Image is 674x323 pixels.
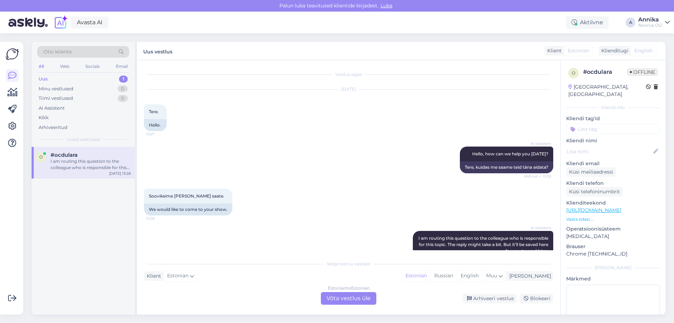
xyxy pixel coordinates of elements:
[143,46,172,56] label: Uus vestlus
[572,70,575,76] span: o
[525,141,551,146] span: AI Assistent
[472,151,548,156] span: Hello, how can we help you [DATE]?
[486,272,497,279] span: Muu
[638,22,662,28] div: Noorus OÜ
[149,109,159,114] span: Tere.
[430,271,457,281] div: Russian
[84,62,101,71] div: Socials
[544,47,562,54] div: Klient
[524,174,551,179] span: Nähtud ✓ 13:28
[507,272,551,280] div: [PERSON_NAME]
[566,124,660,134] input: Lisa tag
[144,71,553,78] div: Vestlus algas
[144,261,553,267] div: Valige keel ja vastake
[566,275,660,283] p: Märkmed
[627,68,658,76] span: Offline
[71,17,108,28] a: Avasta AI
[119,76,128,83] div: 1
[566,207,621,213] a: [URL][DOMAIN_NAME]
[402,271,430,281] div: Estonian
[566,137,660,144] p: Kliendi nimi
[321,292,376,305] div: Võta vestlus üle
[566,180,660,187] p: Kliendi telefon
[583,68,627,76] div: # ocdulara
[39,95,73,102] div: Tiimi vestlused
[566,265,660,271] div: [PERSON_NAME]
[568,47,589,54] span: Estonian
[378,2,395,9] span: Luba
[146,131,172,137] span: 13:27
[39,105,65,112] div: AI Assistent
[566,16,609,29] div: Aktiivne
[463,294,517,303] div: Arhiveeri vestlus
[566,104,660,111] div: Kliendi info
[638,17,662,22] div: Annika
[457,271,482,281] div: English
[144,86,553,92] div: [DATE]
[51,152,78,158] span: #ocdulara
[109,171,131,176] div: [DATE] 13:28
[520,294,553,303] div: Blokeeri
[53,15,68,30] img: explore-ai
[114,62,129,71] div: Email
[39,76,48,83] div: Uus
[626,18,635,27] div: A
[118,95,128,102] div: 0
[328,285,370,291] div: Estonian to Estonian
[149,193,224,199] span: Sooviksime [PERSON_NAME] saate.
[146,216,172,221] span: 13:28
[59,62,71,71] div: Web
[418,235,549,253] span: I am routing this question to the colleague who is responsible for this topic. The reply might ta...
[634,47,653,54] span: English
[460,161,553,173] div: Tere, kuidas me saame teid täna aidata?
[144,272,161,280] div: Klient
[51,158,131,171] div: I am routing this question to the colleague who is responsible for this topic. The reply might ta...
[6,47,19,61] img: Askly Logo
[566,216,660,222] p: Vaata edasi ...
[566,115,660,122] p: Kliendi tag'id
[568,83,646,98] div: [GEOGRAPHIC_DATA], [GEOGRAPHIC_DATA]
[144,119,167,131] div: Hello.
[599,47,628,54] div: Klienditugi
[39,85,73,92] div: Minu vestlused
[67,136,100,143] span: Uued vestlused
[566,187,623,196] div: Küsi telefoninumbrit
[39,114,49,121] div: Kõik
[566,167,616,177] div: Küsi meiliaadressi
[566,250,660,258] p: Chrome [TECHNICAL_ID]
[525,225,551,231] span: AI Assistent
[37,62,45,71] div: All
[567,148,652,155] input: Lisa nimi
[44,48,72,56] span: Otsi kliente
[144,204,232,215] div: We would like to come to your show.
[566,225,660,233] p: Operatsioonisüsteem
[39,124,67,131] div: Arhiveeritud
[566,233,660,240] p: [MEDICAL_DATA]
[167,272,189,280] span: Estonian
[566,243,660,250] p: Brauser
[638,17,670,28] a: AnnikaNoorus OÜ
[39,154,43,160] span: o
[118,85,128,92] div: 0
[566,199,660,207] p: Klienditeekond
[566,160,660,167] p: Kliendi email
